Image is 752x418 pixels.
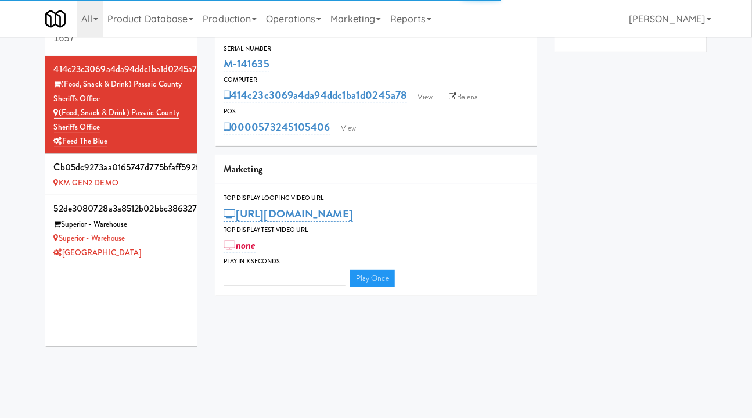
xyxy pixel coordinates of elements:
[224,162,262,176] span: Marketing
[224,206,353,222] a: [URL][DOMAIN_NAME]
[224,192,528,204] div: Top Display Looping Video Url
[54,200,189,217] div: 52de3080728a3a8512b02bbc38632770
[54,233,125,244] a: Superior - Warehouse
[350,270,395,287] a: Play Once
[224,74,528,86] div: Computer
[45,56,198,155] li: 414c23c3069a4da94ddc1ba1d0245a78(Food, Snack & Drink) Passaic County Sheriff's Office (Food, Snac...
[54,177,118,188] a: KM GEN2 DEMO
[54,217,189,232] div: Superior - Warehouse
[412,88,438,106] a: View
[54,247,142,258] a: [GEOGRAPHIC_DATA]
[224,106,528,117] div: POS
[335,120,362,137] a: View
[45,154,198,195] li: cb05dc9273aa0165747d775bfaff592f KM GEN2 DEMO
[54,159,189,176] div: cb05dc9273aa0165747d775bfaff592f
[54,77,189,106] div: (Food, Snack & Drink) Passaic County Sheriff's Office
[54,135,107,147] a: Feed The Blue
[224,256,528,267] div: Play in X seconds
[45,9,66,29] img: Micromart
[224,87,407,103] a: 414c23c3069a4da94ddc1ba1d0245a78
[224,119,330,135] a: 0000573245105406
[224,224,528,236] div: Top Display Test Video Url
[224,43,528,55] div: Serial Number
[54,28,189,49] input: Search cabinets
[224,56,269,72] a: M-141635
[224,237,256,253] a: none
[444,88,484,106] a: Balena
[54,107,180,133] a: (Food, Snack & Drink) Passaic County Sheriff's Office
[45,195,198,265] li: 52de3080728a3a8512b02bbc38632770Superior - Warehouse Superior - Warehouse[GEOGRAPHIC_DATA]
[54,60,189,78] div: 414c23c3069a4da94ddc1ba1d0245a78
